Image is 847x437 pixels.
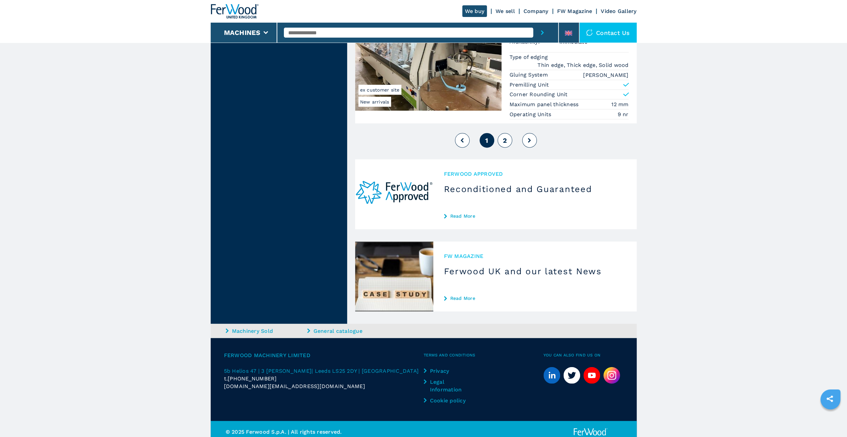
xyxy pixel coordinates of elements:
[444,170,626,178] span: Ferwood Approved
[563,367,580,384] a: twitter
[510,71,550,79] p: Gluing System
[496,8,515,14] a: We sell
[480,133,494,148] button: 1
[533,23,551,43] button: submit-button
[583,71,628,79] em: [PERSON_NAME]
[498,133,512,148] button: 2
[444,252,626,260] span: FW MAGAZINE
[228,375,277,382] span: [PHONE_NUMBER]
[226,428,424,436] p: © 2025 Ferwood S.p.A. | All rights reserved.
[358,97,391,107] span: New arrivals
[537,61,628,69] em: Thin edge, Thick edge, Solid wood
[510,111,553,118] p: Operating Units
[211,4,259,19] img: Ferwood
[503,136,507,144] span: 2
[224,382,365,390] span: [DOMAIN_NAME][EMAIL_ADDRESS][DOMAIN_NAME]
[543,351,623,359] span: You can also find us on
[224,29,260,37] button: Machines
[819,407,842,432] iframe: Chat
[583,367,600,384] a: youtube
[572,428,608,436] img: Ferwood
[224,375,424,382] div: t.
[224,351,424,359] span: Ferwood Machinery Limited
[224,367,424,375] a: 5b Helios 47 | 3 [PERSON_NAME]| Leeds LS25 2DY | [GEOGRAPHIC_DATA]
[307,327,387,335] a: General catalogue
[226,327,306,335] a: Machinery Sold
[424,378,470,393] a: Legal Information
[510,91,568,98] p: Corner Rounding Unit
[312,368,419,374] span: | Leeds LS25 2DY | [GEOGRAPHIC_DATA]
[603,367,620,384] img: Instagram
[821,390,838,407] a: sharethis
[611,101,628,108] em: 12 mm
[224,368,312,374] span: 5b Helios 47 | 3 [PERSON_NAME]
[444,296,626,301] a: Read More
[485,136,488,144] span: 1
[444,184,626,194] h3: Reconditioned and Guaranteed
[424,397,470,404] a: Cookie policy
[444,266,626,277] h3: Ferwood UK and our latest News
[618,110,629,118] em: 9 nr
[579,23,637,43] div: Contact us
[601,8,636,14] a: Video Gallery
[424,351,543,359] span: Terms and Conditions
[510,101,580,108] p: Maximum panel thickness
[444,213,626,219] a: Read More
[524,8,548,14] a: Company
[424,367,470,375] a: Privacy
[462,5,487,17] a: We buy
[543,367,560,384] a: linkedin
[510,54,550,61] p: Type of edging
[586,29,593,36] img: Contact us
[510,81,549,89] p: Premilling Unit
[358,85,401,95] span: ex customer site
[355,242,433,312] img: Ferwood UK and our latest News
[355,159,433,229] img: Reconditioned and Guaranteed
[557,8,592,14] a: FW Magazine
